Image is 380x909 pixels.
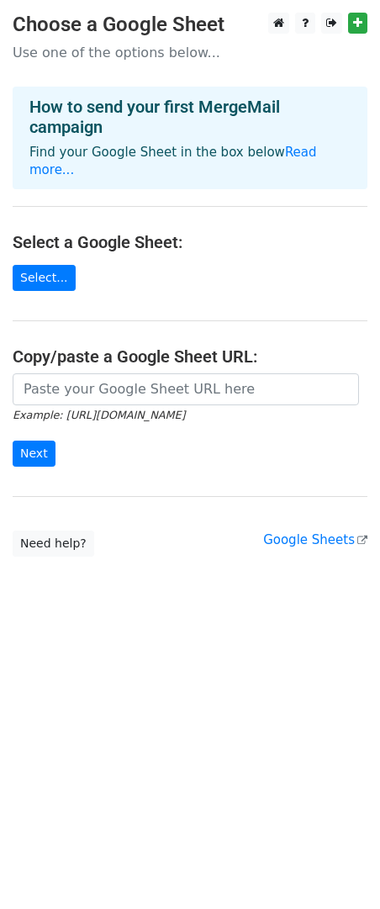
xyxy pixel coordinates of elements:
h3: Choose a Google Sheet [13,13,367,37]
a: Select... [13,265,76,291]
h4: Copy/paste a Google Sheet URL: [13,346,367,367]
a: Read more... [29,145,317,177]
p: Use one of the options below... [13,44,367,61]
a: Need help? [13,531,94,557]
small: Example: [URL][DOMAIN_NAME] [13,409,185,421]
input: Next [13,441,55,467]
h4: How to send your first MergeMail campaign [29,97,351,137]
h4: Select a Google Sheet: [13,232,367,252]
a: Google Sheets [263,532,367,547]
input: Paste your Google Sheet URL here [13,373,359,405]
p: Find your Google Sheet in the box below [29,144,351,179]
